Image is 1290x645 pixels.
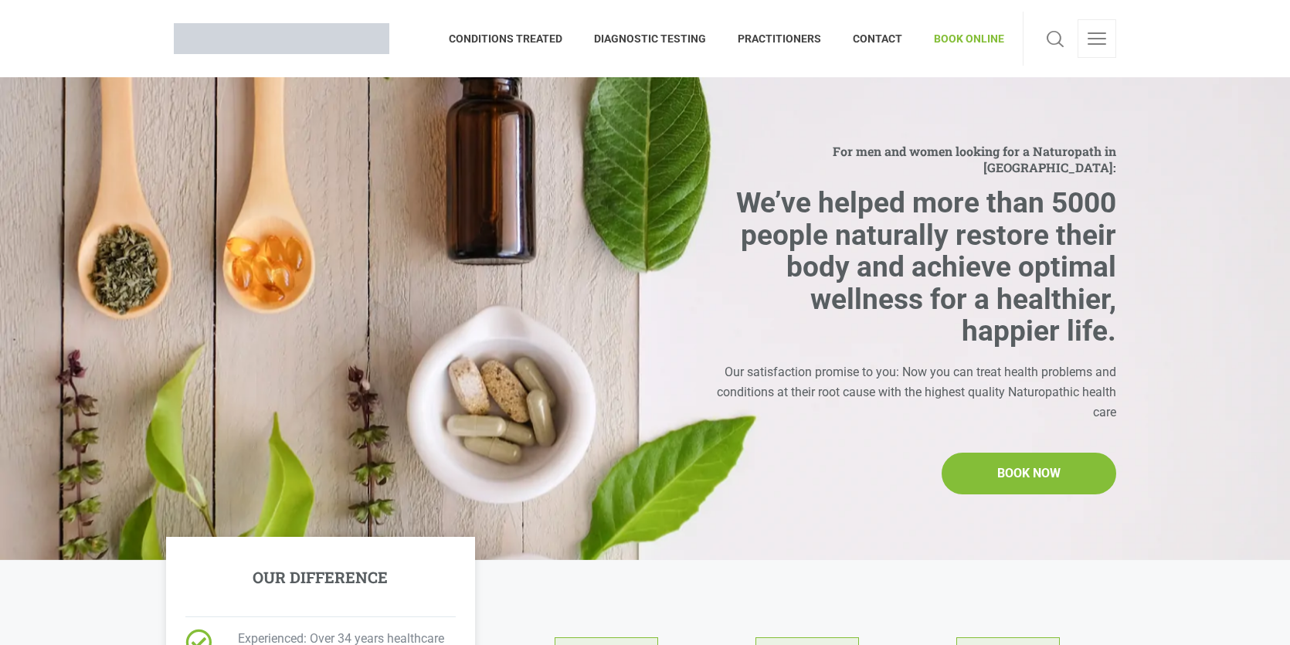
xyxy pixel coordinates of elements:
[918,26,1004,51] span: BOOK ONLINE
[918,12,1004,66] a: BOOK ONLINE
[709,362,1116,422] div: Our satisfaction promise to you: Now you can treat health problems and conditions at their root c...
[174,23,389,54] img: Brisbane Naturopath
[174,12,389,66] a: Brisbane Naturopath
[709,143,1116,175] span: For men and women looking for a Naturopath in [GEOGRAPHIC_DATA]:
[579,26,722,51] span: DIAGNOSTIC TESTING
[709,187,1116,347] h2: We’ve helped more than 5000 people naturally restore their body and achieve optimal wellness for ...
[449,12,579,66] a: CONDITIONS TREATED
[942,453,1116,494] a: BOOK NOW
[837,26,918,51] span: CONTACT
[837,12,918,66] a: CONTACT
[997,463,1061,484] span: BOOK NOW
[1042,19,1068,58] a: Search
[253,568,388,586] h5: OUR DIFFERENCE
[449,26,579,51] span: CONDITIONS TREATED
[579,12,722,66] a: DIAGNOSTIC TESTING
[722,12,837,66] a: PRACTITIONERS
[722,26,837,51] span: PRACTITIONERS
